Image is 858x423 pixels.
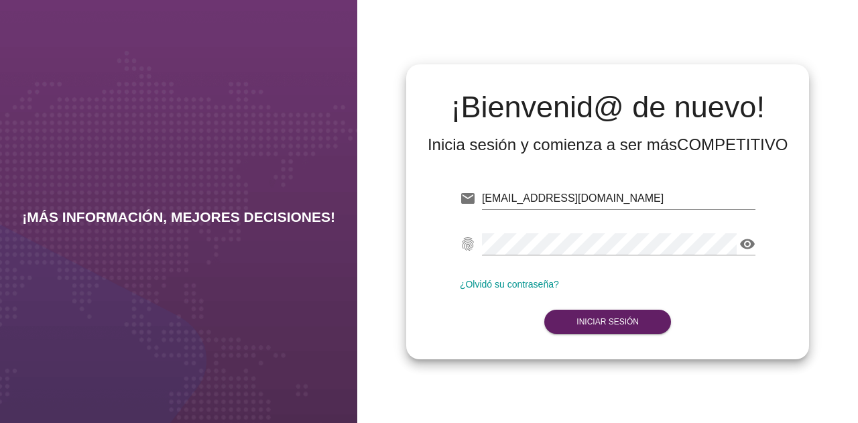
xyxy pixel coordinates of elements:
button: Iniciar Sesión [544,310,671,334]
i: email [460,190,476,206]
h2: ¡MÁS INFORMACIÓN, MEJORES DECISIONES! [22,209,335,225]
a: ¿Olvidó su contraseña? [460,279,559,290]
strong: COMPETITIVO [677,135,788,154]
h2: ¡Bienvenid@ de nuevo! [428,91,788,123]
strong: Iniciar Sesión [576,317,639,326]
i: fingerprint [460,236,476,252]
input: E-mail [482,188,756,209]
div: Inicia sesión y comienza a ser más [428,134,788,156]
i: visibility [739,236,755,252]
